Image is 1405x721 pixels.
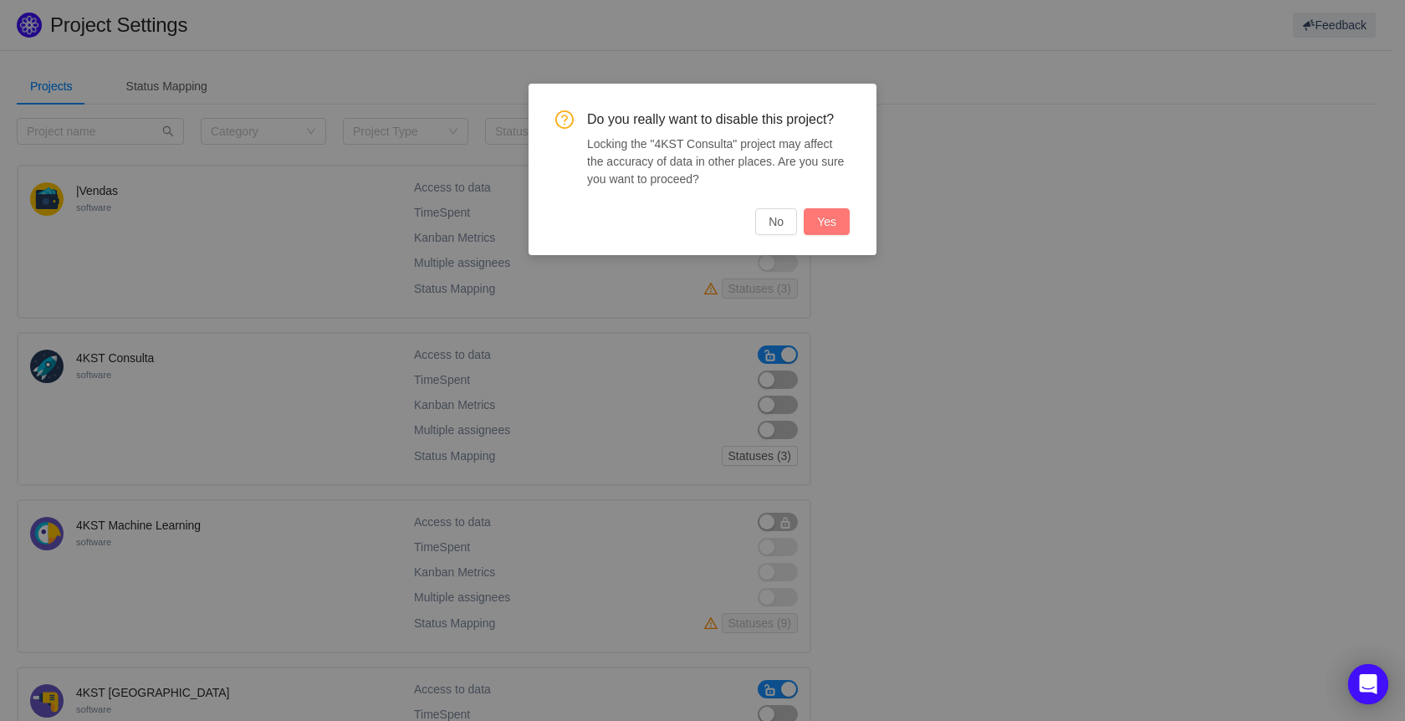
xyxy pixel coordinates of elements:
[555,110,574,129] i: icon: question-circle
[1348,664,1388,704] div: Open Intercom Messenger
[804,208,850,235] button: Yes
[587,110,850,129] span: Do you really want to disable this project?
[587,136,850,188] div: Locking the "4KST Consulta" project may affect the accuracy of data in other places. Are you sure...
[755,208,797,235] button: No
